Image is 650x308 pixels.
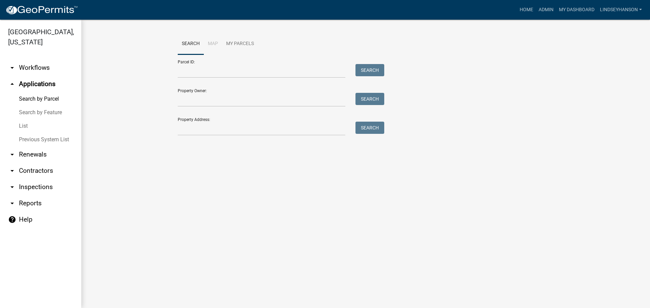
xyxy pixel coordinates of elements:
[355,64,384,76] button: Search
[8,150,16,159] i: arrow_drop_down
[222,33,258,55] a: My Parcels
[8,167,16,175] i: arrow_drop_down
[517,3,536,16] a: Home
[556,3,597,16] a: My Dashboard
[597,3,645,16] a: Lindseyhanson
[178,33,204,55] a: Search
[355,122,384,134] button: Search
[8,80,16,88] i: arrow_drop_up
[8,215,16,224] i: help
[8,64,16,72] i: arrow_drop_down
[536,3,556,16] a: Admin
[8,183,16,191] i: arrow_drop_down
[8,199,16,207] i: arrow_drop_down
[355,93,384,105] button: Search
